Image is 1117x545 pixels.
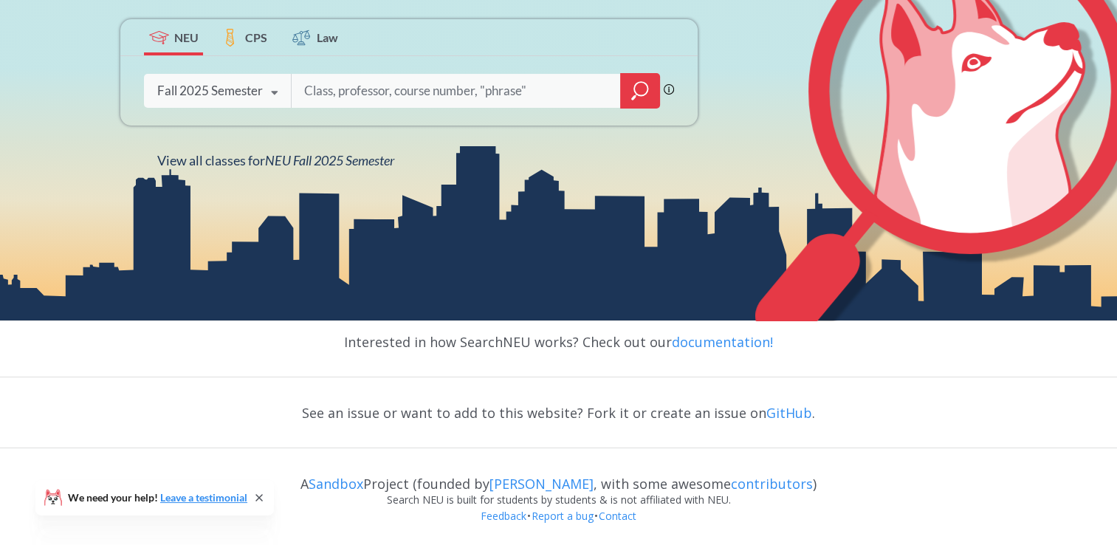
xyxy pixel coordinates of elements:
[157,152,394,168] span: View all classes for
[766,404,812,422] a: GitHub
[309,475,363,493] a: Sandbox
[598,509,637,523] a: Contact
[317,29,338,46] span: Law
[531,509,594,523] a: Report a bug
[489,475,594,493] a: [PERSON_NAME]
[620,73,660,109] div: magnifying glass
[672,333,773,351] a: documentation!
[480,509,527,523] a: Feedback
[157,83,263,99] div: Fall 2025 Semester
[265,152,394,168] span: NEU Fall 2025 Semester
[303,75,610,106] input: Class, professor, course number, "phrase"
[731,475,813,493] a: contributors
[245,29,267,46] span: CPS
[174,29,199,46] span: NEU
[631,80,649,101] svg: magnifying glass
